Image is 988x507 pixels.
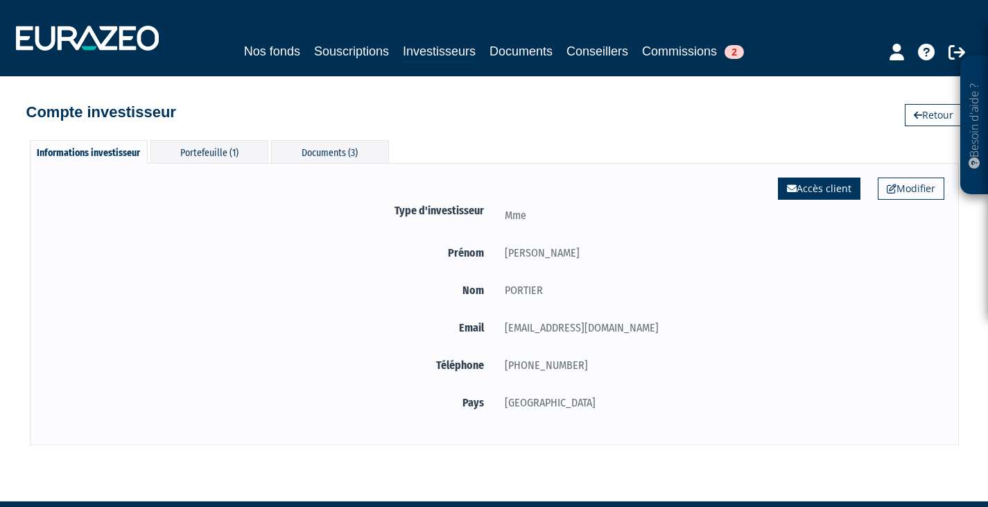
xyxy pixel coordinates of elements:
[44,202,494,219] label: Type d'investisseur
[44,319,494,336] label: Email
[30,140,148,164] div: Informations investisseur
[44,394,494,411] label: Pays
[150,140,268,163] div: Portefeuille (1)
[566,42,628,61] a: Conseillers
[725,45,744,59] span: 2
[26,104,176,121] h4: Compte investisseur
[494,394,944,411] div: [GEOGRAPHIC_DATA]
[16,26,159,51] img: 1732889491-logotype_eurazeo_blanc_rvb.png
[314,42,389,61] a: Souscriptions
[494,282,944,299] div: PORTIER
[44,282,494,299] label: Nom
[642,42,744,61] a: Commissions2
[494,319,944,336] div: [EMAIL_ADDRESS][DOMAIN_NAME]
[494,244,944,261] div: [PERSON_NAME]
[967,63,982,188] p: Besoin d'aide ?
[778,178,860,200] a: Accès client
[494,356,944,374] div: [PHONE_NUMBER]
[244,42,300,61] a: Nos fonds
[271,140,389,163] div: Documents (3)
[878,178,944,200] a: Modifier
[494,207,944,224] div: Mme
[489,42,553,61] a: Documents
[403,42,476,63] a: Investisseurs
[44,356,494,374] label: Téléphone
[44,244,494,261] label: Prénom
[905,104,962,126] a: Retour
